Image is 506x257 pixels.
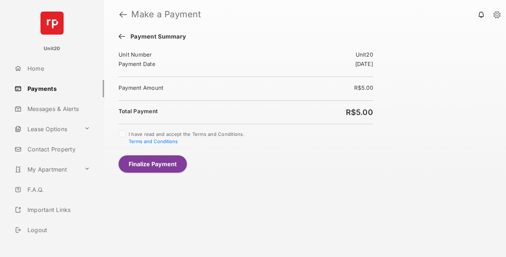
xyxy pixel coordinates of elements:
[12,221,104,239] a: Logout
[12,181,104,198] a: F.A.Q.
[12,80,104,97] a: Payments
[129,131,245,144] span: I have read and accept the Terms and Conditions.
[131,10,201,19] strong: Make a Payment
[12,161,81,178] a: My Apartment
[12,120,81,138] a: Lease Options
[12,201,93,218] a: Important Links
[129,138,178,144] button: I have read and accept the Terms and Conditions.
[12,60,104,77] a: Home
[127,33,186,41] span: Payment Summary
[119,155,187,173] button: Finalize Payment
[44,45,60,52] p: Unit20
[40,12,64,35] img: svg+xml;base64,PHN2ZyB4bWxucz0iaHR0cDovL3d3dy53My5vcmcvMjAwMC9zdmciIHdpZHRoPSI2NCIgaGVpZ2h0PSI2NC...
[12,141,104,158] a: Contact Property
[12,100,104,118] a: Messages & Alerts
